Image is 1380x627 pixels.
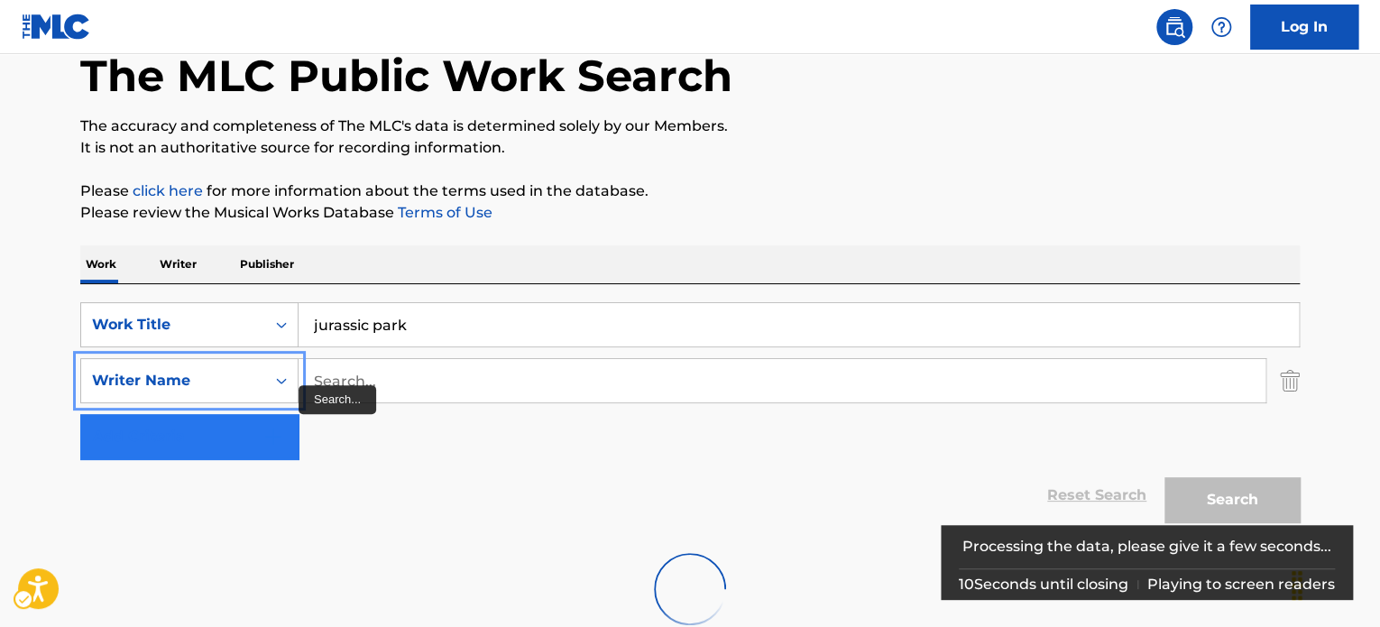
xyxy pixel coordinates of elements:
[265,303,298,346] div: On
[22,14,91,40] img: MLC Logo
[92,370,254,392] div: Writer Name
[92,314,254,336] div: Work Title
[959,576,974,593] span: 10
[80,180,1300,202] p: Please for more information about the terms used in the database.
[80,115,1300,137] p: The accuracy and completeness of The MLC's data is determined solely by our Members.
[80,49,732,103] h1: The MLC Public Work Search
[1164,16,1185,38] img: search
[80,302,1300,531] form: Search Form
[154,245,202,283] p: Writer
[299,359,1265,402] input: Search...
[394,204,492,221] a: Terms of Use
[133,182,203,199] a: click here
[1280,358,1300,403] img: Delete Criterion
[1250,5,1358,50] a: Log In
[80,414,299,459] button: Add Criteria
[299,303,1299,346] input: Search...
[80,137,1300,159] p: It is not an authoritative source for recording information.
[235,245,299,283] p: Publisher
[80,245,122,283] p: Work
[80,202,1300,224] p: Please review the Musical Works Database
[959,525,1336,568] div: Processing the data, please give it a few seconds...
[262,426,284,447] img: 9d2ae6d4665cec9f34b9.svg
[654,553,726,625] img: preloader
[1210,16,1232,38] img: help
